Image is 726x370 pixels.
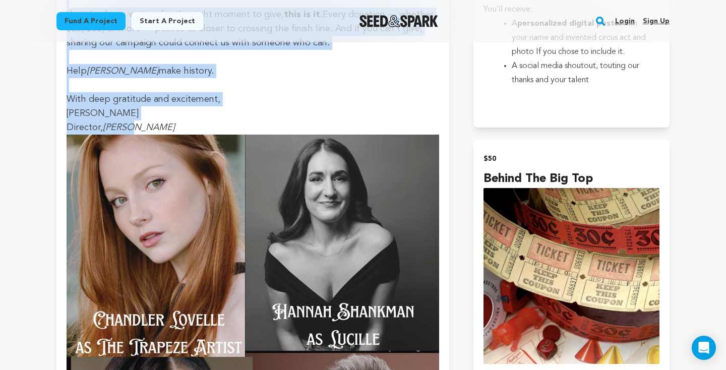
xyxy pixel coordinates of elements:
[512,59,647,87] li: A social media shoutout, touting our thanks and your talent
[483,170,659,188] h4: Behind the Big Top
[67,64,439,78] p: Help make history.
[359,15,439,27] img: Seed&Spark Logo Dark Mode
[483,152,659,166] h2: $50
[67,120,439,135] p: Director,
[67,106,439,120] p: [PERSON_NAME]
[359,15,439,27] a: Seed&Spark Homepage
[692,336,716,360] div: Open Intercom Messenger
[56,12,126,30] a: Fund a project
[103,123,175,132] em: [PERSON_NAME]
[67,92,439,106] p: With deep gratitude and excitement,
[132,12,203,30] a: Start a project
[87,67,159,76] em: [PERSON_NAME]
[615,13,635,29] a: Login
[643,13,670,29] a: Sign up
[483,188,659,364] img: incentive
